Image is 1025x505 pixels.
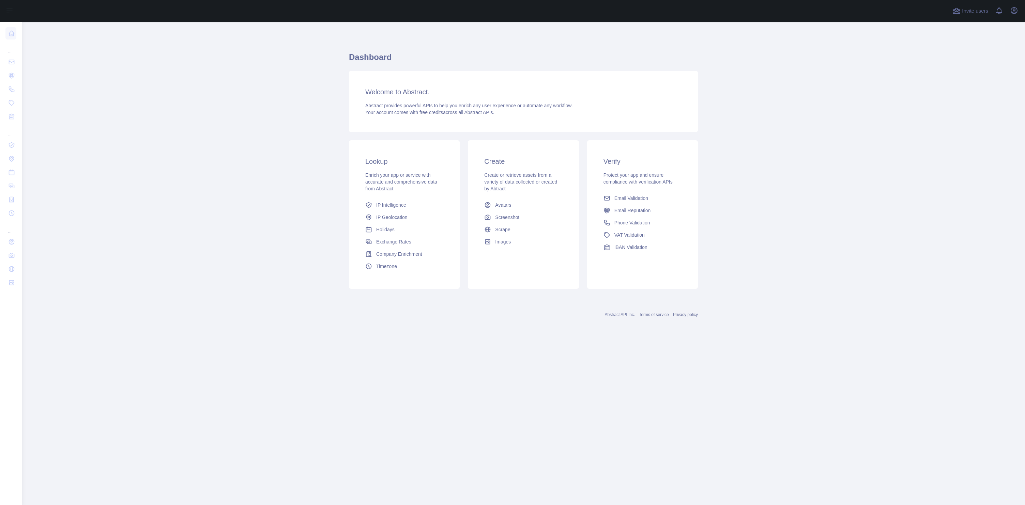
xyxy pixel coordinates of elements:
span: Images [495,238,511,245]
span: Exchange Rates [376,238,411,245]
button: Invite users [951,5,990,16]
a: Email Reputation [601,204,684,217]
span: Invite users [962,7,988,15]
a: Phone Validation [601,217,684,229]
span: Email Reputation [614,207,651,214]
div: ... [5,41,16,54]
a: VAT Validation [601,229,684,241]
a: Terms of service [639,312,669,317]
div: ... [5,124,16,138]
a: Exchange Rates [363,236,446,248]
span: Timezone [376,263,397,270]
span: Protect your app and ensure compliance with verification APIs [603,172,673,185]
span: Create or retrieve assets from a variety of data collected or created by Abtract [484,172,557,191]
a: IBAN Validation [601,241,684,253]
a: Avatars [481,199,565,211]
a: IP Geolocation [363,211,446,223]
span: Abstract provides powerful APIs to help you enrich any user experience or automate any workflow. [365,103,573,108]
span: Scrape [495,226,510,233]
a: Abstract API Inc. [605,312,635,317]
span: IBAN Validation [614,244,647,251]
h1: Dashboard [349,52,698,68]
span: Avatars [495,202,511,208]
h3: Verify [603,157,682,166]
span: VAT Validation [614,232,645,238]
span: Screenshot [495,214,519,221]
span: Phone Validation [614,219,650,226]
span: IP Intelligence [376,202,406,208]
a: Scrape [481,223,565,236]
span: IP Geolocation [376,214,408,221]
span: free credits [419,110,443,115]
span: Your account comes with across all Abstract APIs. [365,110,494,115]
span: Holidays [376,226,395,233]
h3: Welcome to Abstract. [365,87,682,97]
h3: Lookup [365,157,443,166]
a: Company Enrichment [363,248,446,260]
a: Images [481,236,565,248]
a: Email Validation [601,192,684,204]
span: Enrich your app or service with accurate and comprehensive data from Abstract [365,172,437,191]
a: Screenshot [481,211,565,223]
a: Privacy policy [673,312,698,317]
h3: Create [484,157,562,166]
span: Email Validation [614,195,648,202]
a: Holidays [363,223,446,236]
a: Timezone [363,260,446,272]
div: ... [5,221,16,234]
span: Company Enrichment [376,251,422,257]
a: IP Intelligence [363,199,446,211]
